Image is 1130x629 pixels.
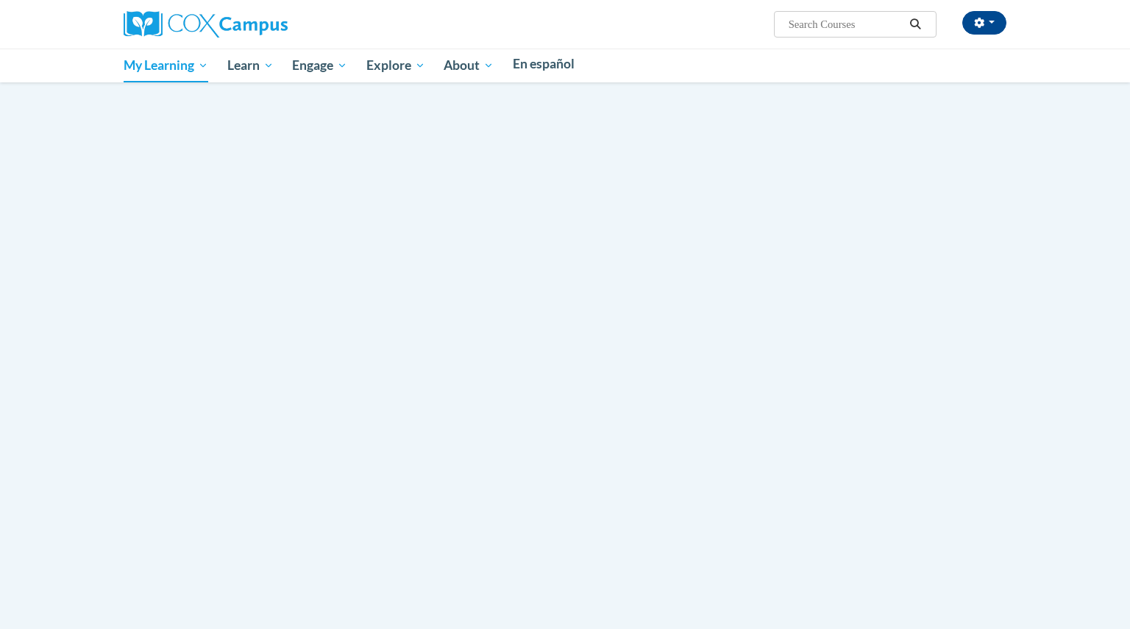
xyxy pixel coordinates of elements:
[124,57,208,74] span: My Learning
[227,57,274,74] span: Learn
[366,57,425,74] span: Explore
[905,15,927,33] button: Search
[435,49,504,82] a: About
[292,57,347,74] span: Engage
[909,19,923,30] i: 
[787,15,905,33] input: Search Courses
[282,49,357,82] a: Engage
[124,17,288,29] a: Cox Campus
[357,49,435,82] a: Explore
[513,56,575,71] span: En español
[962,11,1006,35] button: Account Settings
[102,49,1028,82] div: Main menu
[114,49,218,82] a: My Learning
[444,57,494,74] span: About
[218,49,283,82] a: Learn
[503,49,584,79] a: En español
[124,11,288,38] img: Cox Campus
